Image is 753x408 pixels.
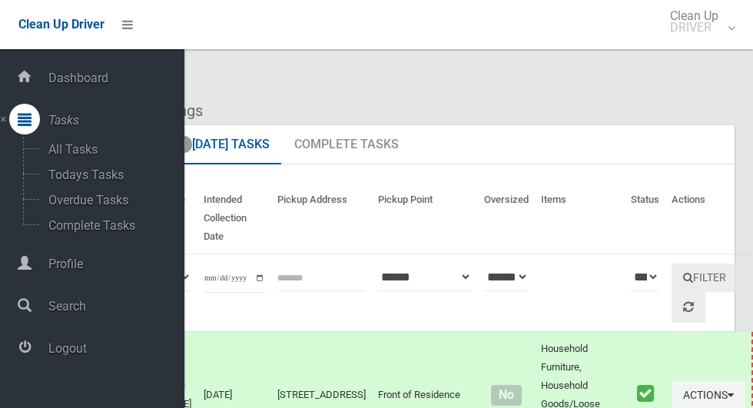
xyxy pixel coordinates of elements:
[637,383,654,403] i: Booking marked as collected.
[44,299,184,313] span: Search
[662,10,734,33] span: Clean Up
[372,183,478,254] th: Pickup Point
[44,71,184,85] span: Dashboard
[535,183,625,254] th: Items
[44,113,184,128] span: Tasks
[44,341,184,356] span: Logout
[625,183,665,254] th: Status
[478,183,535,254] th: Oversized
[44,257,184,271] span: Profile
[271,183,372,254] th: Pickup Address
[44,193,171,207] span: Overdue Tasks
[18,17,104,32] span: Clean Up Driver
[670,22,718,33] small: DRIVER
[18,13,104,36] a: Clean Up Driver
[44,142,171,157] span: All Tasks
[283,125,410,165] a: Complete Tasks
[197,183,271,254] th: Intended Collection Date
[672,264,738,292] button: Filter
[156,125,281,165] a: 51[DATE] Tasks
[44,218,171,233] span: Complete Tasks
[484,389,529,402] h4: Normal sized
[491,385,521,406] span: No
[665,183,752,254] th: Actions
[44,168,171,182] span: Todays Tasks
